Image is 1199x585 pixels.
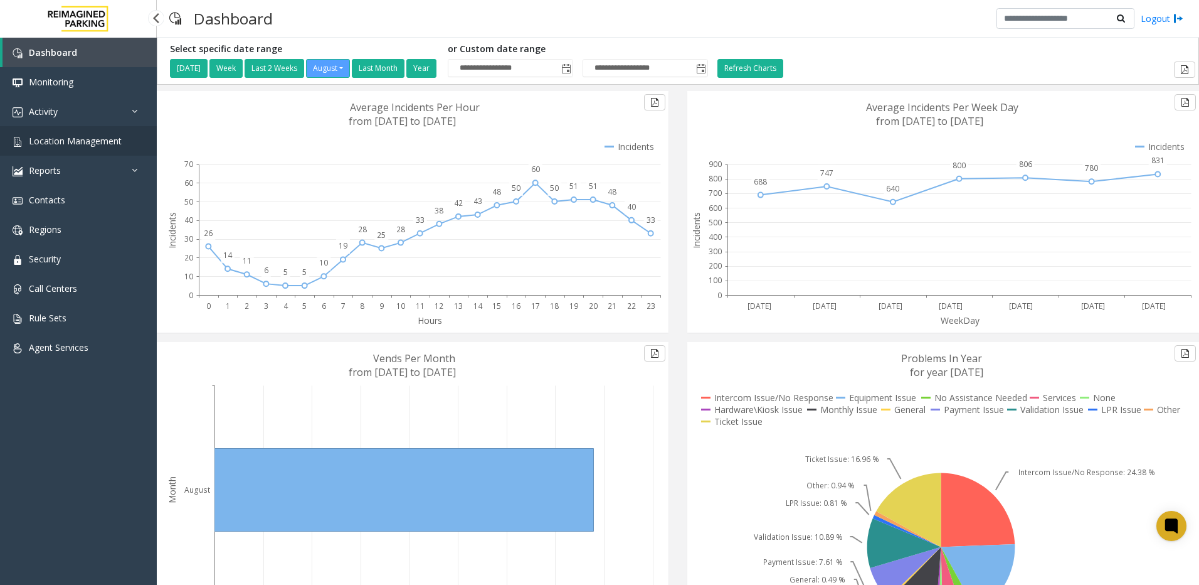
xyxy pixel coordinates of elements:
[492,301,501,311] text: 15
[264,301,268,311] text: 3
[939,301,963,311] text: [DATE]
[608,186,616,197] text: 48
[396,301,405,311] text: 10
[589,181,598,191] text: 51
[876,114,983,128] text: from [DATE] to [DATE]
[13,225,23,235] img: 'icon'
[647,301,655,311] text: 23
[627,301,636,311] text: 22
[608,301,616,311] text: 21
[184,485,210,495] text: August
[184,196,193,207] text: 50
[29,194,65,206] span: Contacts
[531,301,540,311] text: 17
[754,532,843,542] text: Validation Issue: 10.89 %
[169,3,181,34] img: pageIcon
[709,232,722,242] text: 400
[1174,62,1195,78] button: Export to pdf
[184,159,193,169] text: 70
[29,164,61,176] span: Reports
[13,255,23,265] img: 'icon'
[245,59,304,78] button: Last 2 Weeks
[349,365,456,379] text: from [DATE] to [DATE]
[302,267,307,277] text: 5
[820,168,833,178] text: 747
[1173,12,1183,25] img: logout
[243,255,251,266] text: 11
[879,301,902,311] text: [DATE]
[953,160,966,171] text: 800
[29,253,61,265] span: Security
[454,301,463,311] text: 13
[1009,301,1033,311] text: [DATE]
[189,290,193,301] text: 0
[866,100,1018,114] text: Average Incidents Per Week Day
[805,454,879,464] text: Ticket Issue: 16.96 %
[322,301,326,311] text: 6
[223,250,233,260] text: 14
[13,137,23,147] img: 'icon'
[377,230,386,240] text: 25
[910,365,983,379] text: for year [DATE]
[283,267,288,277] text: 5
[717,290,722,301] text: 0
[806,480,855,491] text: Other: 0.94 %
[13,166,23,176] img: 'icon'
[709,275,722,286] text: 100
[559,60,573,77] span: Toggle popup
[901,352,982,365] text: Problems In Year
[13,78,23,88] img: 'icon'
[302,301,307,311] text: 5
[13,196,23,206] img: 'icon'
[406,59,436,78] button: Year
[13,48,23,58] img: 'icon'
[647,215,655,225] text: 33
[166,476,178,503] text: Month
[358,224,367,235] text: 28
[694,60,707,77] span: Toggle popup
[184,178,193,188] text: 60
[754,176,767,187] text: 688
[13,314,23,324] img: 'icon'
[790,574,845,585] text: General: 0.49 %
[550,183,559,193] text: 50
[709,159,722,169] text: 900
[209,59,243,78] button: Week
[747,301,771,311] text: [DATE]
[264,265,268,276] text: 6
[512,183,520,193] text: 50
[349,114,456,128] text: from [DATE] to [DATE]
[29,135,122,147] span: Location Management
[709,188,722,198] text: 700
[589,301,598,311] text: 20
[418,314,442,326] text: Hours
[627,201,636,212] text: 40
[13,107,23,117] img: 'icon'
[188,3,279,34] h3: Dashboard
[813,301,837,311] text: [DATE]
[1175,94,1196,110] button: Export to pdf
[717,59,783,78] button: Refresh Charts
[709,173,722,184] text: 800
[350,100,480,114] text: Average Incidents Per Hour
[1019,159,1032,169] text: 806
[690,212,702,249] text: Incidents
[454,198,463,208] text: 42
[29,76,73,88] span: Monitoring
[170,59,208,78] button: [DATE]
[941,314,980,326] text: WeekDay
[29,223,61,235] span: Regions
[29,312,66,324] span: Rule Sets
[531,164,540,174] text: 60
[339,240,347,251] text: 19
[13,343,23,353] img: 'icon'
[709,260,722,271] text: 200
[1141,12,1183,25] a: Logout
[416,215,425,225] text: 33
[373,352,455,365] text: Vends Per Month
[29,46,77,58] span: Dashboard
[644,94,665,110] button: Export to pdf
[473,301,483,311] text: 14
[360,301,364,311] text: 8
[886,183,899,194] text: 640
